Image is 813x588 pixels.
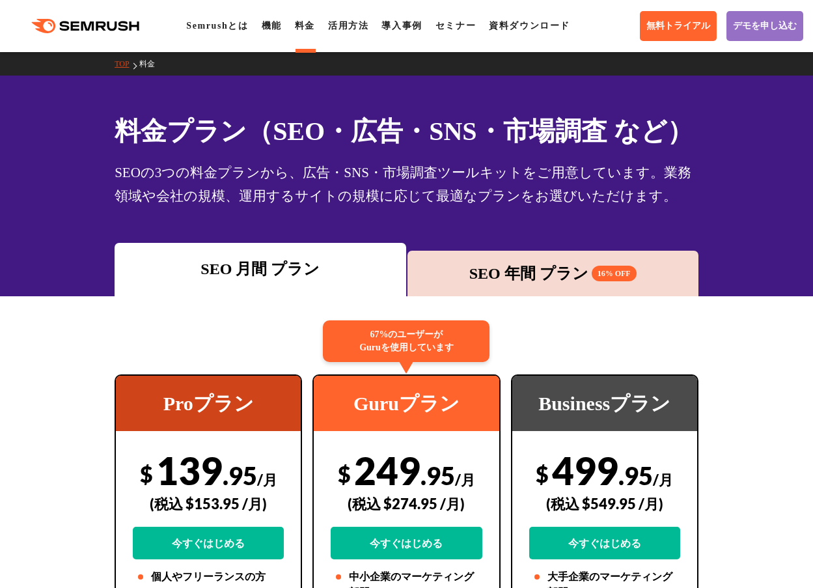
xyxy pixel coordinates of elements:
a: TOP [115,59,139,68]
div: (税込 $274.95 /月) [331,481,482,527]
span: /月 [455,471,475,488]
a: 料金 [295,21,315,31]
span: /月 [653,471,673,488]
span: 無料トライアル [646,20,710,32]
div: (税込 $153.95 /月) [133,481,284,527]
li: 個人やフリーランスの方 [133,569,284,585]
a: 今すぐはじめる [133,527,284,559]
div: SEOの3つの料金プランから、広告・SNS・市場調査ツールキットをご用意しています。業務領域や会社の規模、運用するサイトの規模に応じて最適なプランをお選びいただけます。 [115,161,698,208]
a: 活用方法 [328,21,368,31]
span: $ [536,460,549,487]
a: Semrushとは [186,21,248,31]
div: 249 [331,447,482,559]
div: Guruプラン [314,376,499,431]
a: 今すぐはじめる [529,527,680,559]
div: SEO 月間 プラン [121,257,399,281]
span: デモを申し込む [733,20,797,32]
span: .95 [618,460,653,490]
span: .95 [420,460,455,490]
div: Businessプラン [512,376,697,431]
h1: 料金プラン（SEO・広告・SNS・市場調査 など） [115,112,698,150]
a: 無料トライアル [640,11,717,41]
a: 機能 [262,21,282,31]
a: 今すぐはじめる [331,527,482,559]
div: Proプラン [116,376,301,431]
span: .95 [223,460,257,490]
a: 料金 [139,59,165,68]
span: $ [338,460,351,487]
span: 16% OFF [592,266,637,281]
a: 導入事例 [381,21,422,31]
a: セミナー [435,21,476,31]
div: SEO 年間 プラン [414,262,692,285]
div: 139 [133,447,284,559]
div: (税込 $549.95 /月) [529,481,680,527]
div: 499 [529,447,680,559]
span: /月 [257,471,277,488]
a: デモを申し込む [726,11,803,41]
a: 資料ダウンロード [489,21,570,31]
div: 67%のユーザーが Guruを使用しています [323,320,489,362]
span: $ [140,460,153,487]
